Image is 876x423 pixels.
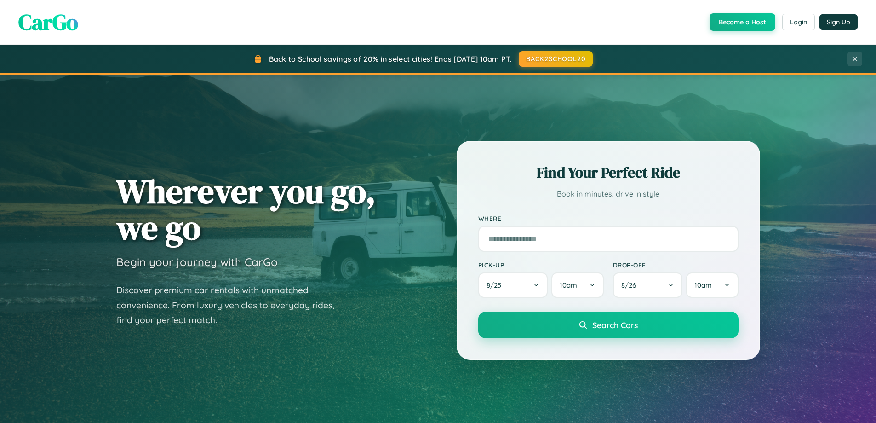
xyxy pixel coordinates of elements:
p: Book in minutes, drive in style [478,187,739,201]
label: Drop-off [613,261,739,269]
button: BACK2SCHOOL20 [519,51,593,67]
span: 10am [560,281,577,290]
h2: Find Your Perfect Ride [478,162,739,183]
span: 8 / 25 [487,281,506,290]
span: 10am [694,281,712,290]
h1: Wherever you go, we go [116,173,376,246]
button: Become a Host [710,13,775,31]
button: 8/26 [613,272,683,298]
button: 10am [686,272,738,298]
button: Search Cars [478,312,739,338]
span: Search Cars [592,320,638,330]
button: 8/25 [478,272,548,298]
p: Discover premium car rentals with unmatched convenience. From luxury vehicles to everyday rides, ... [116,283,346,328]
label: Pick-up [478,261,604,269]
span: CarGo [18,7,78,37]
button: Login [782,14,815,30]
button: 10am [551,272,603,298]
label: Where [478,214,739,222]
button: Sign Up [819,14,858,30]
span: 8 / 26 [621,281,641,290]
span: Back to School savings of 20% in select cities! Ends [DATE] 10am PT. [269,54,512,64]
h3: Begin your journey with CarGo [116,255,278,269]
